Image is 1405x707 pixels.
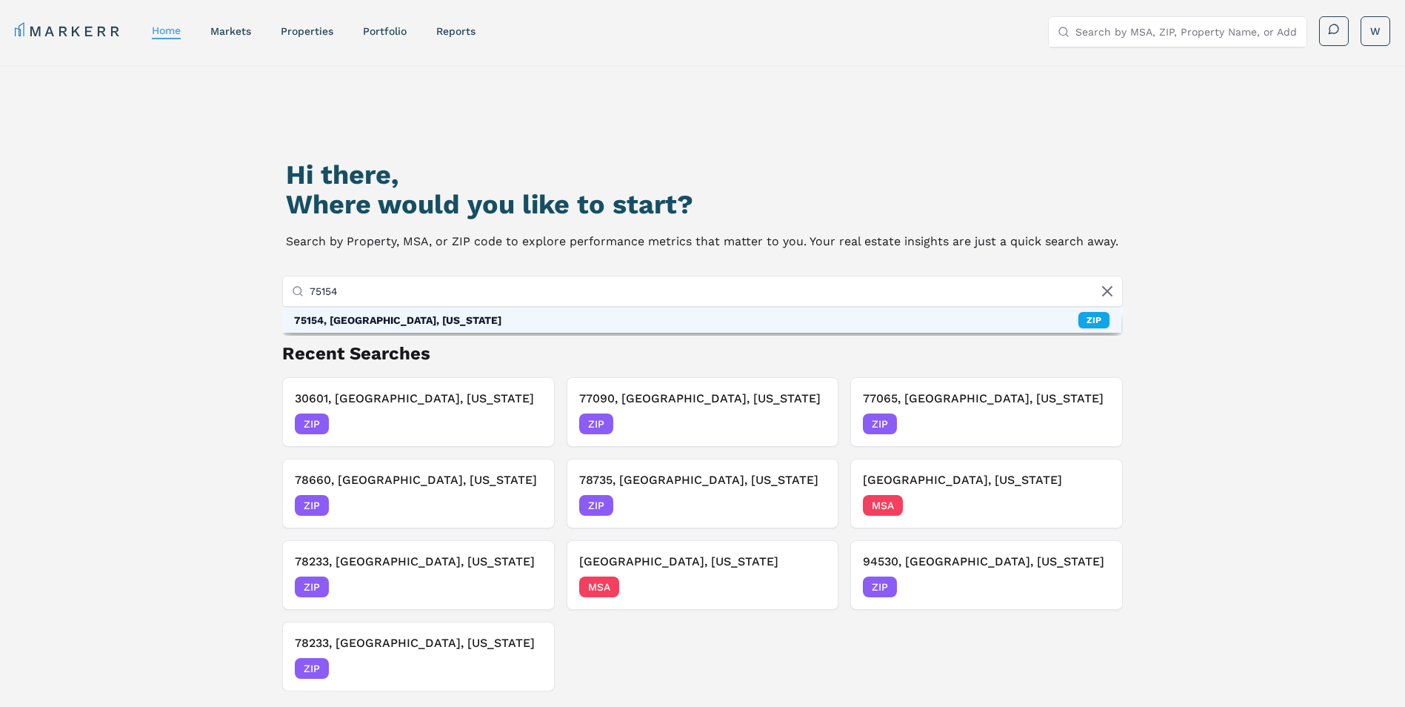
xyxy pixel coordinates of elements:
button: [GEOGRAPHIC_DATA], [US_STATE]MSA[DATE] [567,540,839,610]
h2: Recent Searches [282,342,1124,365]
button: 77090, [GEOGRAPHIC_DATA], [US_STATE]ZIP[DATE] [567,377,839,447]
div: ZIP [1078,312,1109,328]
div: ZIP: 75154, Red Oak, Texas [282,308,1122,333]
button: 78233, [GEOGRAPHIC_DATA], [US_STATE]ZIP[DATE] [282,540,555,610]
span: MSA [863,495,903,516]
h2: Where would you like to start? [286,190,1118,219]
button: 78233, [GEOGRAPHIC_DATA], [US_STATE]ZIP[DATE] [282,622,555,691]
span: [DATE] [1077,416,1110,431]
h3: 94530, [GEOGRAPHIC_DATA], [US_STATE] [863,553,1110,571]
span: ZIP [295,495,329,516]
button: 94530, [GEOGRAPHIC_DATA], [US_STATE]ZIP[DATE] [850,540,1123,610]
span: MSA [579,577,619,597]
input: Search by MSA, ZIP, Property Name, or Address [310,276,1114,306]
h3: 30601, [GEOGRAPHIC_DATA], [US_STATE] [295,390,542,408]
a: MARKERR [15,21,122,42]
div: Suggestions [282,308,1122,333]
h3: [GEOGRAPHIC_DATA], [US_STATE] [863,471,1110,489]
h3: 78233, [GEOGRAPHIC_DATA], [US_STATE] [295,634,542,652]
span: W [1370,24,1381,39]
h3: 77065, [GEOGRAPHIC_DATA], [US_STATE] [863,390,1110,408]
span: ZIP [863,577,897,597]
input: Search by MSA, ZIP, Property Name, or Address [1075,17,1298,47]
span: ZIP [579,495,613,516]
span: [DATE] [792,580,826,594]
h3: 78233, [GEOGRAPHIC_DATA], [US_STATE] [295,553,542,571]
button: 77065, [GEOGRAPHIC_DATA], [US_STATE]ZIP[DATE] [850,377,1123,447]
a: properties [281,25,333,37]
span: [DATE] [509,580,542,594]
button: 30601, [GEOGRAPHIC_DATA], [US_STATE]ZIP[DATE] [282,377,555,447]
span: [DATE] [1077,498,1110,513]
span: ZIP [295,577,329,597]
button: 78735, [GEOGRAPHIC_DATA], [US_STATE]ZIP[DATE] [567,459,839,528]
span: ZIP [295,414,329,434]
h3: 77090, [GEOGRAPHIC_DATA], [US_STATE] [579,390,827,408]
span: [DATE] [1077,580,1110,594]
span: [DATE] [792,416,826,431]
button: W [1361,16,1390,46]
span: [DATE] [509,661,542,676]
h3: [GEOGRAPHIC_DATA], [US_STATE] [579,553,827,571]
span: [DATE] [509,416,542,431]
a: home [152,24,181,36]
a: markets [210,25,251,37]
a: reports [436,25,475,37]
h1: Hi there, [286,160,1118,190]
span: ZIP [579,414,613,434]
button: 78660, [GEOGRAPHIC_DATA], [US_STATE]ZIP[DATE] [282,459,555,528]
span: [DATE] [509,498,542,513]
span: [DATE] [792,498,826,513]
span: ZIP [863,414,897,434]
button: [GEOGRAPHIC_DATA], [US_STATE]MSA[DATE] [850,459,1123,528]
p: Search by Property, MSA, or ZIP code to explore performance metrics that matter to you. Your real... [286,231,1118,252]
h3: 78660, [GEOGRAPHIC_DATA], [US_STATE] [295,471,542,489]
div: 75154, [GEOGRAPHIC_DATA], [US_STATE] [294,313,501,328]
span: ZIP [295,658,329,679]
a: Portfolio [363,25,407,37]
h3: 78735, [GEOGRAPHIC_DATA], [US_STATE] [579,471,827,489]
